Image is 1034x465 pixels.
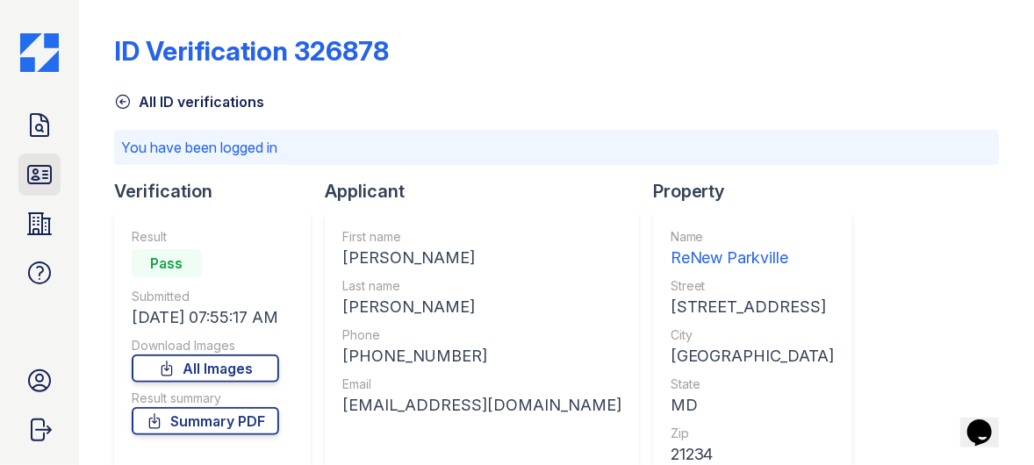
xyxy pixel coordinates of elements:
a: All ID verifications [114,91,264,112]
p: You have been logged in [121,137,992,158]
div: [PHONE_NUMBER] [342,344,621,368]
a: Summary PDF [132,407,279,435]
div: First name [342,228,621,246]
div: Result [132,228,279,246]
div: Applicant [325,179,653,204]
div: MD [671,393,835,418]
div: Name [671,228,835,246]
img: CE_Icon_Blue-c292c112584629df590d857e76928e9f676e5b41ef8f769ba2f05ee15b207248.png [20,33,59,72]
div: Email [342,376,621,393]
div: [STREET_ADDRESS] [671,295,835,319]
div: State [671,376,835,393]
div: Property [653,179,866,204]
div: Zip [671,425,835,442]
iframe: chat widget [960,395,1016,447]
div: Street [671,277,835,295]
div: [EMAIL_ADDRESS][DOMAIN_NAME] [342,393,621,418]
a: All Images [132,354,279,383]
div: Submitted [132,288,279,305]
div: [DATE] 07:55:17 AM [132,305,279,330]
div: Pass [132,249,202,277]
div: [PERSON_NAME] [342,295,621,319]
a: Name ReNew Parkville [671,228,835,270]
div: Result summary [132,390,279,407]
div: Phone [342,326,621,344]
div: City [671,326,835,344]
div: [PERSON_NAME] [342,246,621,270]
div: ReNew Parkville [671,246,835,270]
div: Download Images [132,337,279,354]
div: [GEOGRAPHIC_DATA] [671,344,835,368]
div: Last name [342,277,621,295]
div: Verification [114,179,325,204]
div: ID Verification 326878 [114,35,389,67]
